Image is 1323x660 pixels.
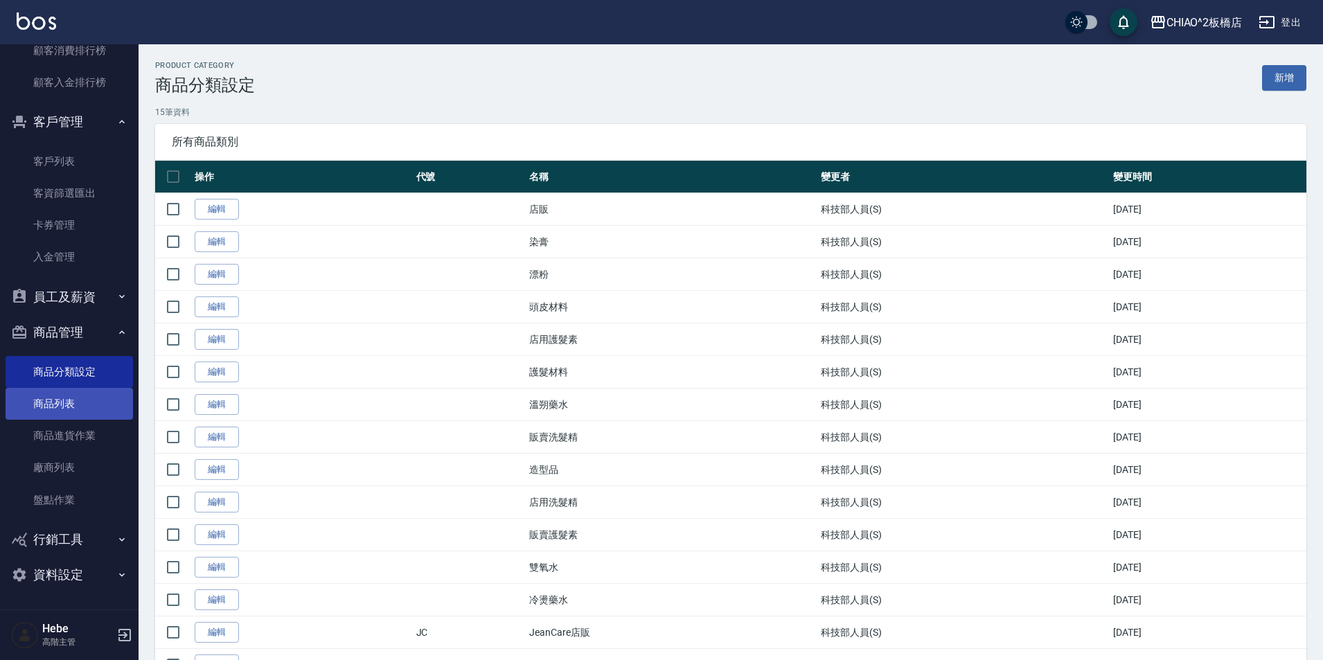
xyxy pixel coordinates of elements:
[1110,421,1306,454] td: [DATE]
[195,589,239,611] a: 編輯
[6,209,133,241] a: 卡券管理
[1110,389,1306,421] td: [DATE]
[6,557,133,593] button: 資料設定
[1262,65,1306,91] a: 新增
[6,356,133,388] a: 商品分類設定
[817,551,1109,584] td: 科技部人員(S)
[1110,161,1306,193] th: 變更時間
[526,519,817,551] td: 販賣護髮素
[195,622,239,643] a: 編輯
[155,75,255,95] h3: 商品分類設定
[526,486,817,519] td: 店用洗髮精
[155,106,1306,118] p: 15 筆資料
[817,258,1109,291] td: 科技部人員(S)
[6,104,133,140] button: 客戶管理
[195,557,239,578] a: 編輯
[6,314,133,350] button: 商品管理
[1110,486,1306,519] td: [DATE]
[11,621,39,649] img: Person
[526,161,817,193] th: 名稱
[817,323,1109,356] td: 科技部人員(S)
[526,454,817,486] td: 造型品
[42,636,113,648] p: 高階主管
[6,484,133,516] a: 盤點作業
[6,145,133,177] a: 客戶列表
[6,452,133,483] a: 廠商列表
[6,420,133,452] a: 商品進貨作業
[1110,323,1306,356] td: [DATE]
[817,193,1109,226] td: 科技部人員(S)
[526,258,817,291] td: 漂粉
[526,551,817,584] td: 雙氧水
[195,199,239,220] a: 編輯
[526,421,817,454] td: 販賣洗髮精
[817,356,1109,389] td: 科技部人員(S)
[1144,8,1248,37] button: CHIAO^2板橋店
[17,12,56,30] img: Logo
[413,161,526,193] th: 代號
[6,241,133,273] a: 入金管理
[817,161,1109,193] th: 變更者
[817,616,1109,649] td: 科技部人員(S)
[6,279,133,315] button: 員工及薪資
[526,323,817,356] td: 店用護髮素
[195,296,239,318] a: 編輯
[1110,258,1306,291] td: [DATE]
[526,226,817,258] td: 染膏
[817,584,1109,616] td: 科技部人員(S)
[191,161,413,193] th: 操作
[1110,8,1137,36] button: save
[195,459,239,481] a: 編輯
[526,616,817,649] td: JeanCare店販
[195,492,239,513] a: 編輯
[195,231,239,253] a: 編輯
[195,329,239,350] a: 編輯
[195,524,239,546] a: 編輯
[1110,356,1306,389] td: [DATE]
[6,177,133,209] a: 客資篩選匯出
[1110,584,1306,616] td: [DATE]
[6,521,133,558] button: 行銷工具
[1110,291,1306,323] td: [DATE]
[195,362,239,383] a: 編輯
[526,193,817,226] td: 店販
[817,519,1109,551] td: 科技部人員(S)
[195,394,239,416] a: 編輯
[172,135,1290,149] span: 所有商品類別
[817,291,1109,323] td: 科技部人員(S)
[526,389,817,421] td: 溫朔藥水
[1110,454,1306,486] td: [DATE]
[155,61,255,70] h2: Product Category
[1110,551,1306,584] td: [DATE]
[1166,14,1243,31] div: CHIAO^2板橋店
[526,291,817,323] td: 頭皮材料
[817,486,1109,519] td: 科技部人員(S)
[1110,193,1306,226] td: [DATE]
[817,421,1109,454] td: 科技部人員(S)
[1110,616,1306,649] td: [DATE]
[817,389,1109,421] td: 科技部人員(S)
[526,356,817,389] td: 護髮材料
[1110,519,1306,551] td: [DATE]
[6,388,133,420] a: 商品列表
[1110,226,1306,258] td: [DATE]
[1253,10,1306,35] button: 登出
[195,427,239,448] a: 編輯
[817,226,1109,258] td: 科技部人員(S)
[195,264,239,285] a: 編輯
[6,35,133,66] a: 顧客消費排行榜
[413,616,526,649] td: JC
[817,454,1109,486] td: 科技部人員(S)
[526,584,817,616] td: 冷燙藥水
[6,66,133,98] a: 顧客入金排行榜
[42,622,113,636] h5: Hebe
